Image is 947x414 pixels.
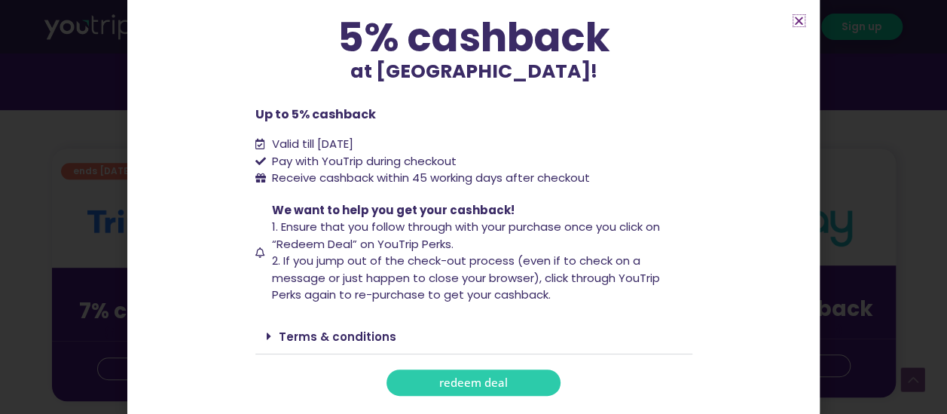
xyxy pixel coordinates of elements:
span: 2. If you jump out of the check-out process (even if to check on a message or just happen to clos... [272,253,660,302]
div: 5% cashback [255,17,692,57]
a: Close [793,15,805,26]
span: Receive cashback within 45 working days after checkout [268,170,590,187]
span: Valid till [DATE] [268,136,353,153]
p: Up to 5% cashback [255,106,692,124]
a: redeem deal [386,370,561,396]
span: Pay with YouTrip during checkout [268,153,457,170]
div: Terms & conditions [255,319,692,354]
span: redeem deal [439,377,508,388]
p: at [GEOGRAPHIC_DATA]! [255,57,692,86]
a: Terms & conditions [279,329,396,345]
span: 1. Ensure that you follow through with your purchase once you click on “Redeem Deal” on YouTrip P... [272,219,660,252]
span: We want to help you get your cashback! [272,202,515,218]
